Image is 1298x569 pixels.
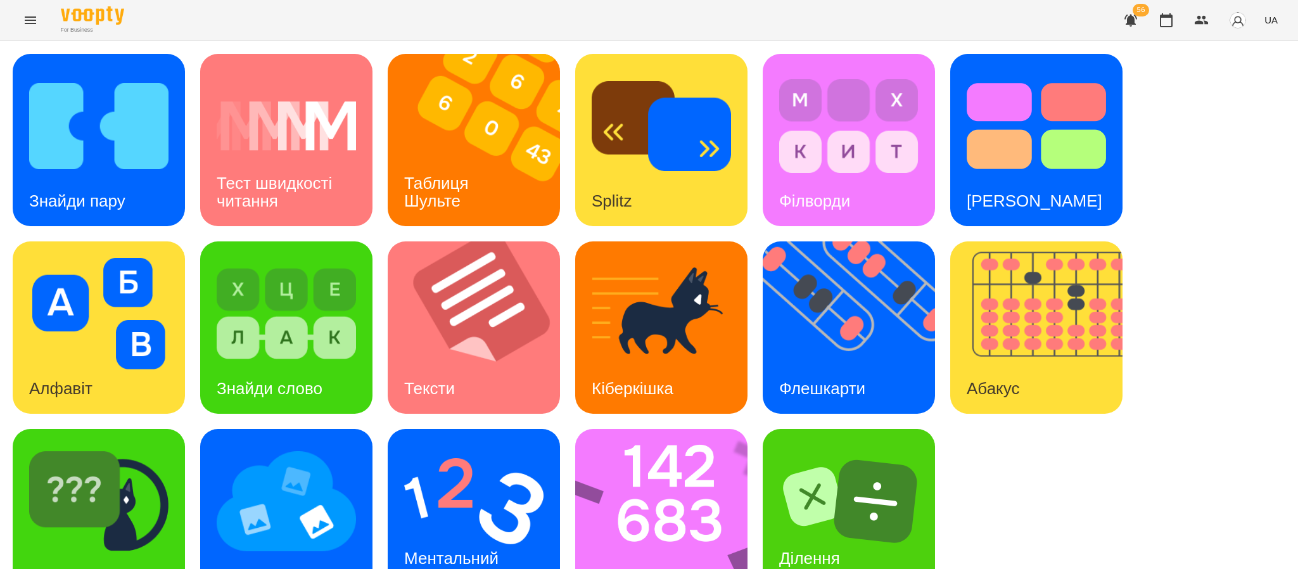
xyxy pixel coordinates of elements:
[763,241,951,414] img: Флешкарти
[779,445,919,557] img: Ділення множення
[217,70,356,182] img: Тест швидкості читання
[1259,8,1283,32] button: UA
[388,241,576,414] img: Тексти
[388,241,560,414] a: ТекстиТексти
[967,379,1019,398] h3: Абакус
[763,241,935,414] a: ФлешкартиФлешкарти
[592,258,731,369] img: Кіберкішка
[61,6,124,25] img: Voopty Logo
[592,70,731,182] img: Splitz
[779,70,919,182] img: Філворди
[575,54,748,226] a: SplitzSplitz
[200,241,372,414] a: Знайди словоЗнайди слово
[1133,4,1149,16] span: 56
[29,70,169,182] img: Знайди пару
[29,191,125,210] h3: Знайди пару
[779,191,850,210] h3: Філворди
[388,54,560,226] a: Таблиця ШультеТаблиця Шульте
[763,54,935,226] a: ФілвордиФілворди
[217,445,356,557] img: Мнемотехніка
[29,258,169,369] img: Алфавіт
[950,241,1123,414] a: АбакусАбакус
[404,379,455,398] h3: Тексти
[29,445,169,557] img: Знайди Кіберкішку
[1264,13,1278,27] span: UA
[200,54,372,226] a: Тест швидкості читанняТест швидкості читання
[217,379,322,398] h3: Знайди слово
[1229,11,1247,29] img: avatar_s.png
[13,241,185,414] a: АлфавітАлфавіт
[779,379,865,398] h3: Флешкарти
[388,54,576,226] img: Таблиця Шульте
[217,258,356,369] img: Знайди слово
[404,174,473,210] h3: Таблиця Шульте
[29,379,92,398] h3: Алфавіт
[950,241,1138,414] img: Абакус
[217,174,336,210] h3: Тест швидкості читання
[967,191,1102,210] h3: [PERSON_NAME]
[575,241,748,414] a: КіберкішкаКіберкішка
[13,54,185,226] a: Знайди паруЗнайди пару
[967,70,1106,182] img: Тест Струпа
[15,5,46,35] button: Menu
[404,445,544,557] img: Ментальний рахунок
[592,379,673,398] h3: Кіберкішка
[950,54,1123,226] a: Тест Струпа[PERSON_NAME]
[592,191,632,210] h3: Splitz
[61,26,124,34] span: For Business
